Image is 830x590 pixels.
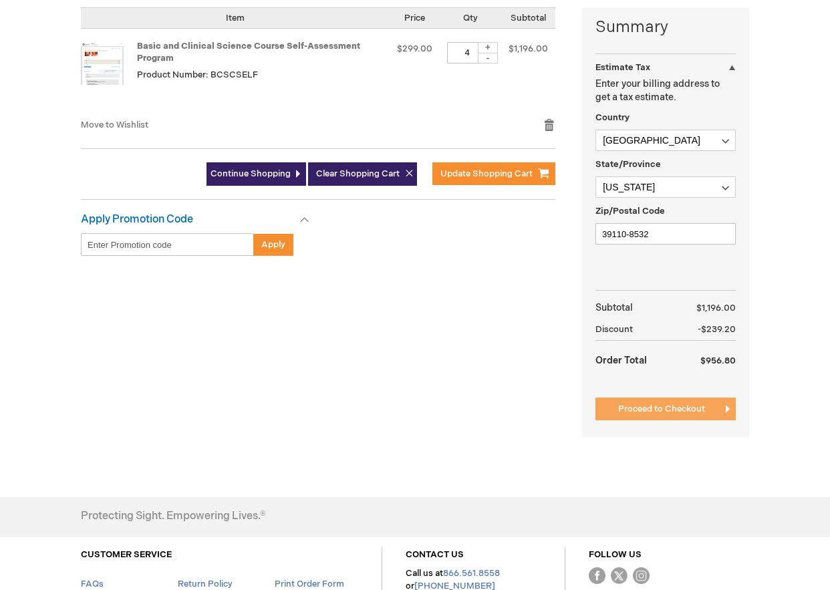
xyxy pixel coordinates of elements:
button: Update Shopping Cart [432,162,555,185]
span: Apply [261,239,285,250]
div: + [478,42,498,53]
a: Basic and Clinical Science Course Self-Assessment Program [81,42,137,105]
input: Enter Promotion code [81,233,254,256]
img: Twitter [611,567,628,584]
a: Return Policy [178,579,233,589]
p: Enter your billing address to get a tax estimate. [595,78,736,104]
img: instagram [633,567,650,584]
a: FAQs [81,579,104,589]
span: -$239.20 [698,324,736,335]
span: State/Province [595,159,661,170]
span: Subtotal [511,13,546,23]
strong: Summary [595,16,736,39]
span: Product Number: BCSCSELF [137,69,258,80]
span: Price [404,13,425,23]
img: Facebook [589,567,605,584]
span: Qty [463,13,478,23]
img: Basic and Clinical Science Course Self-Assessment Program [81,42,124,85]
span: Country [595,112,630,123]
a: 866.561.8558 [443,568,500,579]
h4: Protecting Sight. Empowering Lives.® [81,510,265,523]
button: Proceed to Checkout [595,398,736,420]
button: Clear Shopping Cart [308,162,417,186]
a: CONTACT US [406,549,464,560]
input: Qty [447,42,487,63]
span: $299.00 [397,43,432,54]
span: $1,196.00 [509,43,548,54]
div: - [478,53,498,63]
span: Clear Shopping Cart [316,168,400,179]
span: Zip/Postal Code [595,206,665,216]
strong: Order Total [595,348,647,372]
th: Subtotal [595,297,672,319]
span: $1,196.00 [696,303,736,313]
a: Continue Shopping [206,162,306,186]
span: Item [226,13,245,23]
a: Print Order Form [275,579,344,589]
strong: Estimate Tax [595,62,650,73]
a: Move to Wishlist [81,120,148,130]
span: Update Shopping Cart [440,168,533,179]
strong: Apply Promotion Code [81,213,193,226]
span: Proceed to Checkout [618,404,705,414]
span: Continue Shopping [211,168,291,179]
a: FOLLOW US [589,549,642,560]
a: CUSTOMER SERVICE [81,549,172,560]
span: Discount [595,324,633,335]
span: $956.80 [700,355,736,366]
a: Basic and Clinical Science Course Self-Assessment Program [137,41,360,64]
button: Apply [253,233,293,256]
